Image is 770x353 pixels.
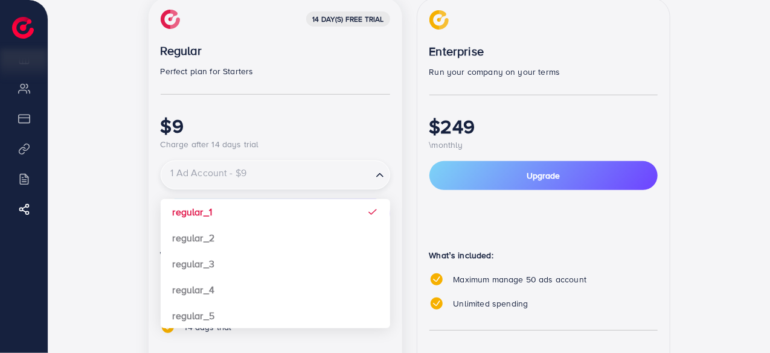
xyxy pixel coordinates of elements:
h1: $249 [429,115,658,138]
h1: $9 [161,114,390,137]
img: logo [12,17,34,39]
span: Charge after 14 days trial [161,138,259,150]
p: Perfect plan for Starters [161,64,390,78]
img: tick [429,296,444,311]
strong: regular_5 [173,309,214,322]
iframe: Chat [719,299,761,344]
strong: regular_4 [173,283,214,296]
strong: regular_1 [173,205,212,218]
strong: regular_3 [173,257,214,270]
span: Unlimited spending [454,297,528,310]
span: Upgrade [527,170,560,182]
button: Upgrade [429,161,658,190]
img: tick [161,320,175,334]
p: What’s included: [429,248,658,262]
p: Regular [161,43,390,58]
div: Search for option [161,161,390,189]
div: 14 day(s) free trial [306,11,390,27]
span: 1 Ad Account - $9 [168,164,249,182]
strong: regular_2 [173,231,214,244]
img: img [429,10,449,30]
span: \monthly [429,139,463,151]
input: Search for option [162,165,371,186]
img: tick [429,272,444,287]
span: Maximum manage 50 ads account [454,273,587,285]
img: img [161,10,180,29]
p: Run your company on your terms [429,65,658,79]
p: Enterprise [429,44,658,59]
